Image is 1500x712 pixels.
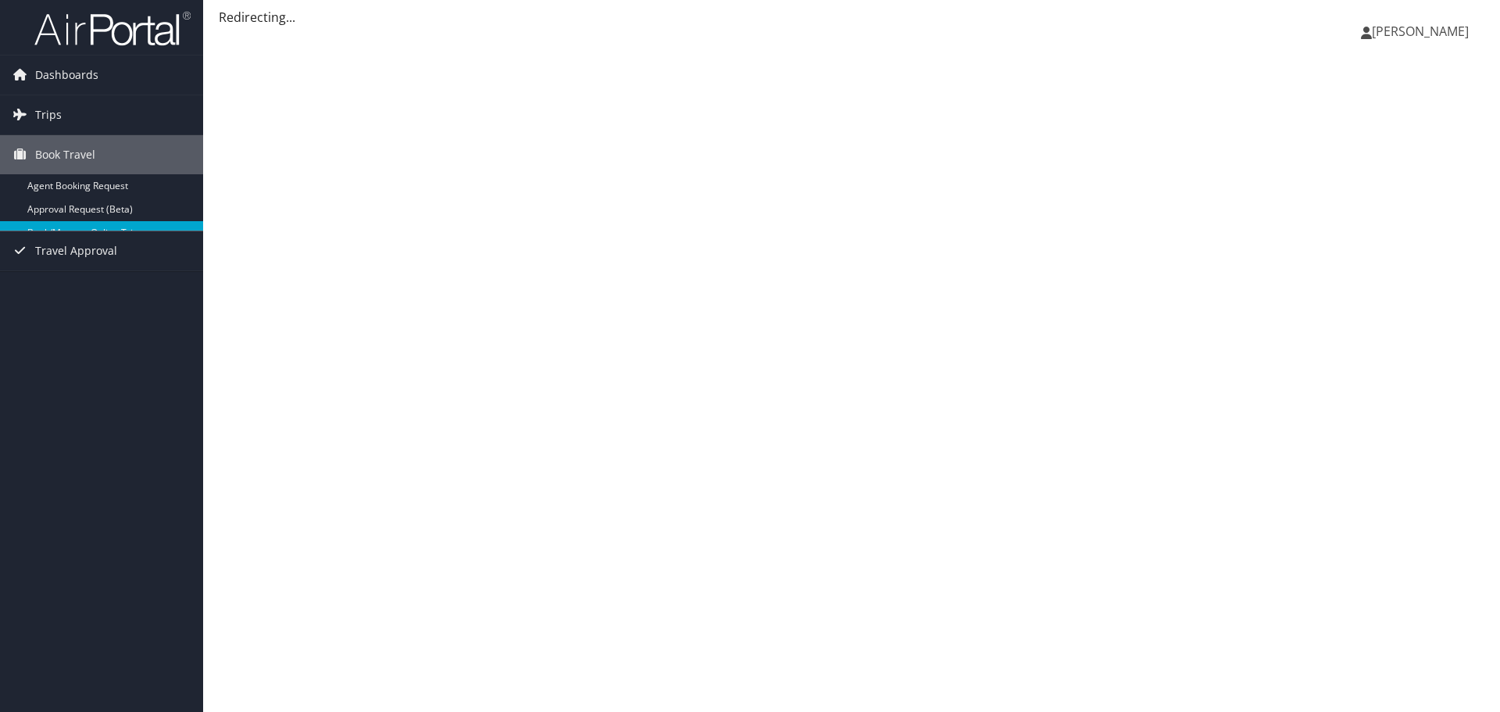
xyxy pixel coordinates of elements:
[35,55,98,95] span: Dashboards
[35,231,117,270] span: Travel Approval
[34,10,191,47] img: airportal-logo.png
[1361,8,1484,55] a: [PERSON_NAME]
[35,95,62,134] span: Trips
[35,135,95,174] span: Book Travel
[1372,23,1469,40] span: [PERSON_NAME]
[219,8,1484,27] div: Redirecting...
